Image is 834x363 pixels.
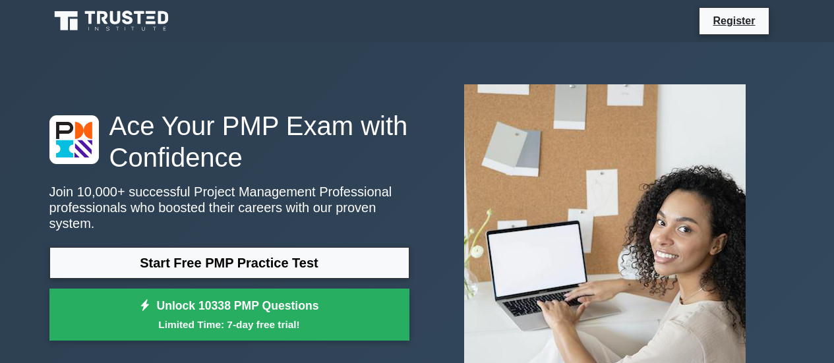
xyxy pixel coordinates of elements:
a: Register [705,13,763,29]
p: Join 10,000+ successful Project Management Professional professionals who boosted their careers w... [49,184,409,231]
h1: Ace Your PMP Exam with Confidence [49,110,409,173]
a: Unlock 10338 PMP QuestionsLimited Time: 7-day free trial! [49,289,409,341]
a: Start Free PMP Practice Test [49,247,409,279]
small: Limited Time: 7-day free trial! [66,317,393,332]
